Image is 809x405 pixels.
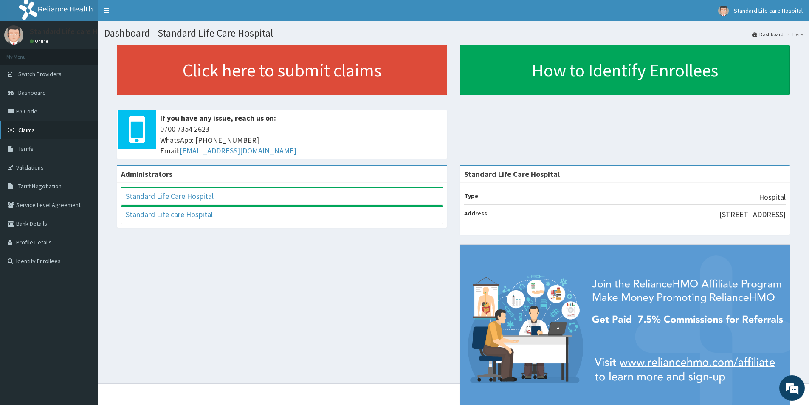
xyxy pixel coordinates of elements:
[18,145,34,153] span: Tariffs
[759,192,786,203] p: Hospital
[18,70,62,78] span: Switch Providers
[719,209,786,220] p: [STREET_ADDRESS]
[18,89,46,96] span: Dashboard
[104,28,803,39] h1: Dashboard - Standard Life Care Hospital
[30,28,121,35] p: Standard Life care Hospital
[460,45,790,95] a: How to Identify Enrollees
[464,210,487,217] b: Address
[784,31,803,38] li: Here
[126,210,213,219] a: Standard Life care Hospital
[718,6,729,16] img: User Image
[121,169,172,179] b: Administrators
[180,146,296,156] a: [EMAIL_ADDRESS][DOMAIN_NAME]
[464,192,478,200] b: Type
[126,191,214,201] a: Standard Life Care Hospital
[30,38,50,44] a: Online
[752,31,784,38] a: Dashboard
[18,182,62,190] span: Tariff Negotiation
[18,126,35,134] span: Claims
[160,124,443,156] span: 0700 7354 2623 WhatsApp: [PHONE_NUMBER] Email:
[160,113,276,123] b: If you have any issue, reach us on:
[117,45,447,95] a: Click here to submit claims
[464,169,560,179] strong: Standard Life Care Hospital
[734,7,803,14] span: Standard Life care Hospital
[4,25,23,45] img: User Image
